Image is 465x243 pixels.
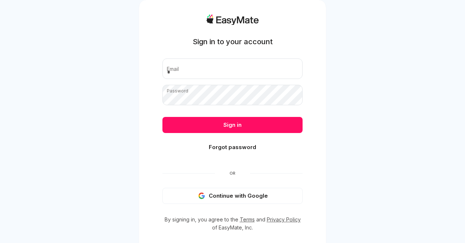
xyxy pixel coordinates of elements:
p: By signing in, you agree to the and of EasyMate, Inc. [162,216,303,232]
button: Forgot password [162,139,303,155]
h1: Sign in to your account [193,37,273,47]
button: Sign in [162,117,303,133]
a: Privacy Policy [267,216,301,223]
span: Or [215,170,250,176]
button: Continue with Google [162,188,303,204]
a: Terms [240,216,255,223]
